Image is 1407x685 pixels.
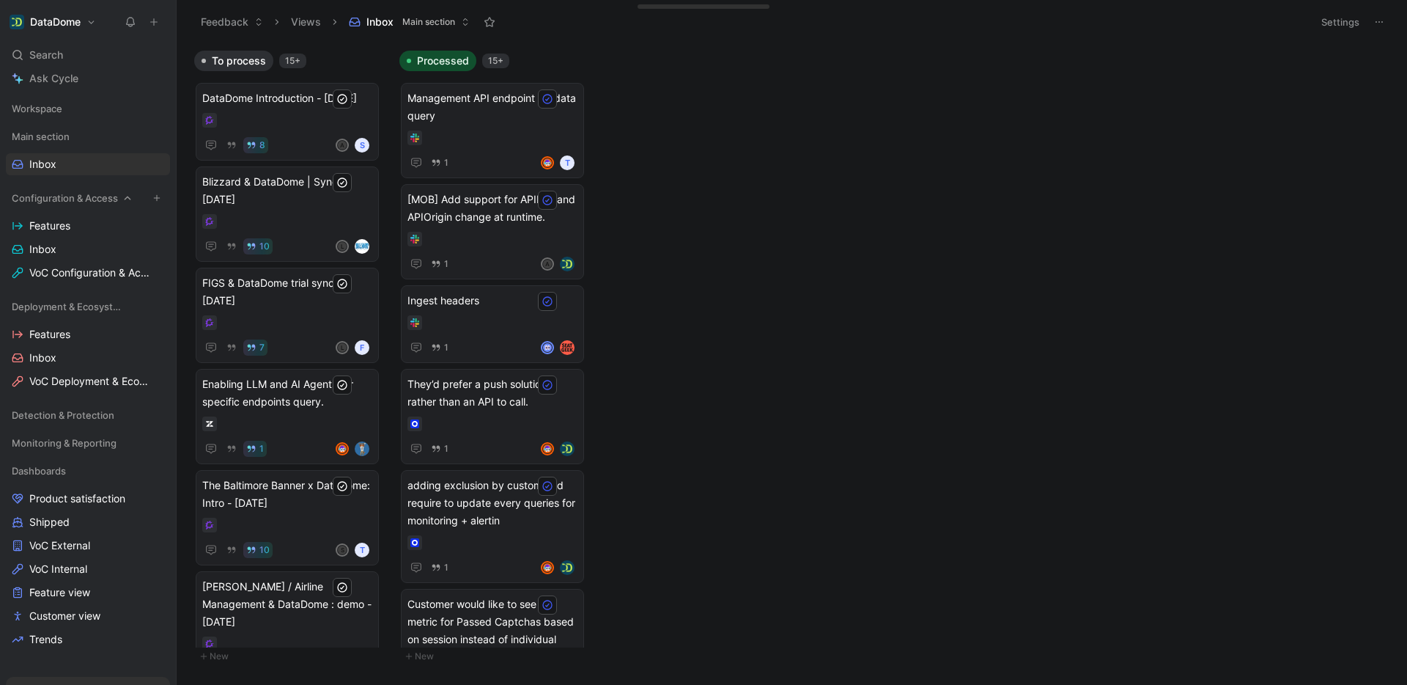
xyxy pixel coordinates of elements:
span: Features [29,219,70,233]
span: adding exclusion by customer id require to update every queries for monitoring + alertin [407,477,577,530]
span: Trends [29,632,62,647]
span: 1 [444,444,448,453]
span: Customer would like to see a metric for Passed Captchas based on session instead of individual re... [407,596,577,666]
span: Customer view [29,609,100,623]
button: 10 [243,542,273,558]
span: The Baltimore Banner x DataDome: Intro - [DATE] [202,477,372,512]
img: DataDome [10,15,24,29]
span: [MOB] Add support for APIKey and APIOrigin change at runtime. [407,191,577,226]
div: T [355,543,369,557]
a: Trends [6,629,170,651]
span: VoC Deployment & Ecosystem [29,374,152,389]
span: They’d prefer a push solution rather than an API to call. [407,376,577,411]
button: Processed [399,51,476,71]
div: S [355,138,369,153]
a: Inbox [6,238,170,260]
span: 8 [259,141,265,150]
div: Dashboards [6,460,170,482]
span: Workspace [12,101,62,116]
span: VoC Configuration & Access [29,265,151,280]
span: Processed [417,54,469,68]
img: avatar [542,444,553,454]
button: 1 [428,560,451,576]
div: Monitoring & Reporting [6,432,170,458]
img: logo [560,560,575,575]
div: Workspace [6,98,170,120]
a: adding exclusion by customer id require to update every queries for monitoring + alertin1avatarlogo [401,470,584,583]
a: VoC External [6,535,170,557]
div: 15+ [279,54,306,68]
span: 7 [259,343,265,352]
a: Blizzard & DataDome | Sync - [DATE]10Llogo [196,166,379,262]
button: Settings [1315,12,1366,32]
span: Feature view [29,585,90,600]
div: S [337,545,347,555]
div: To process15+New [188,44,394,673]
span: Ingest headers [407,292,577,309]
span: 1 [444,158,448,167]
img: avatar [337,444,347,454]
a: Customer view [6,605,170,627]
div: Configuration & AccessFeaturesInboxVoC Configuration & Access [6,187,170,284]
span: Main section [12,129,70,144]
img: logo [560,257,575,271]
button: 1 [428,256,451,272]
div: A [542,259,553,269]
div: DashboardsProduct satisfactionShippedVoC ExternalVoC InternalFeature viewCustomer viewTrends [6,460,170,651]
img: logo [560,442,575,456]
a: Shipped [6,511,170,533]
span: Features [29,327,70,342]
span: Dashboards [12,464,66,478]
span: Monitoring & Reporting [12,436,117,450]
a: Inbox [6,153,170,175]
img: avatar [542,563,553,573]
span: Main section [402,15,455,29]
button: New [194,648,388,665]
a: The Baltimore Banner x DataDome: Intro - [DATE]10ST [196,470,379,565]
span: 1 [444,260,448,268]
button: To process [194,51,273,71]
button: 7 [243,340,267,356]
a: Features [6,323,170,345]
a: DataDome Introduction - [DATE]8AS [196,83,379,161]
span: Deployment & Ecosystem [12,299,126,314]
span: Search [29,46,63,64]
span: Product satisfaction [29,491,125,506]
span: 1 [259,444,264,453]
span: [PERSON_NAME] / Airline Management & DataDome : demo - [DATE] [202,578,372,631]
span: VoC External [29,538,90,553]
a: Feature view [6,582,170,604]
a: Features [6,215,170,237]
div: Processed15+New [394,44,599,673]
div: Deployment & Ecosystem [6,296,170,318]
a: Ask Cycle [6,67,170,89]
h1: DataDome [30,15,81,29]
div: T [560,155,575,170]
a: Enabling LLM and AI Agents for specific endpoints query.1avatarlogo [196,369,379,464]
div: L [337,342,347,353]
div: Monitoring & Reporting [6,432,170,454]
div: Main section [6,125,170,147]
span: Inbox [29,351,56,365]
a: Inbox [6,347,170,369]
div: Deployment & EcosystemFeaturesInboxVoC Deployment & Ecosystem [6,296,170,392]
a: Management API endpoint for data query1avatarT [401,83,584,178]
span: 10 [259,546,270,554]
div: Search [6,44,170,66]
div: 15+ [482,54,509,68]
a: [MOB] Add support for APIKey and APIOrigin change at runtime.1Alogo [401,184,584,279]
span: Management API endpoint for data query [407,89,577,125]
div: Detection & Protection [6,404,170,426]
img: avatar [542,158,553,168]
div: Detection & Protection [6,404,170,431]
span: 10 [259,242,270,251]
a: Product satisfaction [6,488,170,510]
span: Shipped [29,515,70,530]
span: VoC Internal [29,562,87,576]
a: VoC Deployment & Ecosystem [6,370,170,392]
span: Inbox [366,15,394,29]
span: Blizzard & DataDome | Sync - [DATE] [202,173,372,208]
a: They’d prefer a push solution rather than an API to call.1avatarlogo [401,369,584,464]
span: Inbox [29,242,56,257]
a: VoC Internal [6,558,170,580]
